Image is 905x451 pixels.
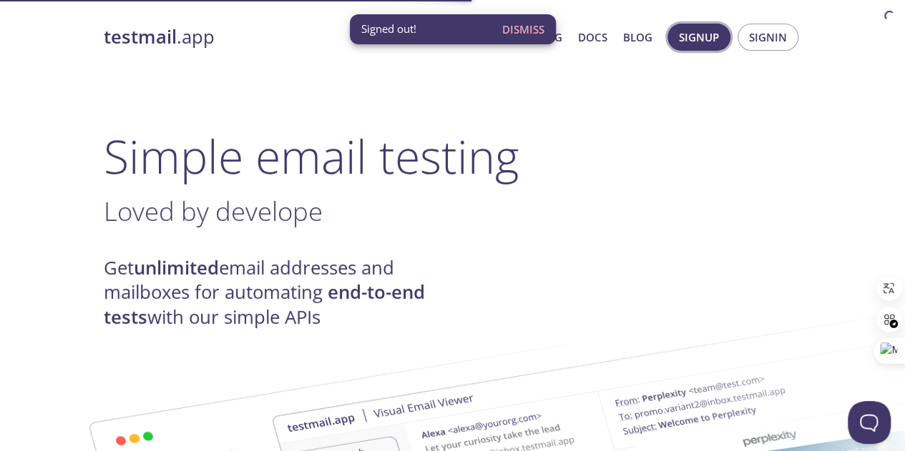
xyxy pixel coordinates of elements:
strong: end-to-end tests [104,279,425,329]
h4: Get email addresses and mailboxes for automating with our simple APIs [104,256,453,329]
iframe: Help Scout Beacon - Open [848,401,891,444]
span: Loved by develope [104,193,323,229]
a: Docs [578,28,607,46]
a: Blog [623,28,652,46]
strong: testmail [104,24,177,49]
span: Signin [749,28,787,46]
button: Dismiss [496,16,550,43]
button: Signin [738,24,798,51]
a: testmail.app [104,25,440,49]
h1: Simple email testing [104,129,802,184]
span: Dismiss [502,20,544,39]
span: Signed out! [361,21,416,36]
button: Signup [667,24,730,51]
strong: unlimited [134,255,219,280]
span: Signup [679,28,719,46]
